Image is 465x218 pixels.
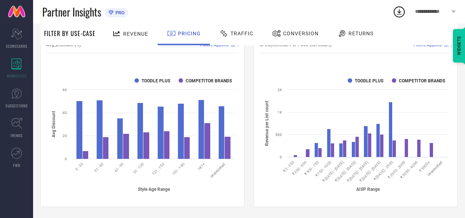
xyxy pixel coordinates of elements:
[355,78,383,83] text: TOODLE PLUS
[171,162,185,176] text: 151 - 180
[346,160,369,183] text: ₹ [DATE] - [DATE]
[62,111,67,115] text: 40
[197,162,206,171] text: 181+
[62,134,67,138] text: 20
[334,160,357,183] text: ₹ [DATE] - [DATE]
[393,5,406,18] div: Open download list
[114,162,125,173] text: 61 - 90
[399,160,418,179] text: ₹ 3000 - 4000
[93,162,104,173] text: 31 - 60
[387,160,406,179] text: ₹ 2500 - 3000
[373,160,394,181] text: ₹ [DATE] - 2500
[264,101,269,146] tspan: Revenue per List count
[348,31,373,36] span: Returns
[62,88,67,92] text: 60
[6,103,28,108] span: SUGGESTIONS
[65,157,67,161] text: 0
[275,133,282,137] text: 500
[210,162,226,178] text: Unidentified
[114,10,125,15] span: PRO
[356,186,380,192] tspan: AISP Range
[186,78,232,83] text: COMPETITOR BRANDS
[418,160,431,173] text: ₹ 5000+
[142,78,170,83] text: TOODLE PLUS
[427,160,443,176] text: Unidentified
[314,160,332,178] text: ₹ 750 - 1000
[123,31,148,37] span: Revenue
[44,29,96,38] span: Filter By Use-Case
[6,43,28,49] span: SCORECARDS
[10,133,23,138] span: TRENDS
[42,4,101,19] span: Partner Insights
[278,110,282,114] text: 1K
[132,162,145,174] text: 91 - 120
[13,162,20,168] span: FWD
[178,31,201,36] span: Pricing
[51,111,56,137] tspan: Avg Discount
[282,160,295,173] text: ₹ 0 - 250
[230,31,253,36] span: Traffic
[291,160,307,176] text: ₹ 250 - 500
[304,160,320,176] text: ₹ 500 - 750
[75,162,84,171] text: 0 - 30
[138,186,170,192] tspan: Style Age Range
[278,88,282,92] text: 2K
[359,160,382,183] text: ₹ [DATE] - [DATE]
[399,78,445,83] text: COMPETITOR BRANDS
[322,160,344,183] text: ₹ [DATE] - [DATE]
[280,155,282,159] text: 0
[7,73,27,79] span: WORKSPACE
[283,31,319,36] span: Conversion
[151,162,165,176] text: 121 - 150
